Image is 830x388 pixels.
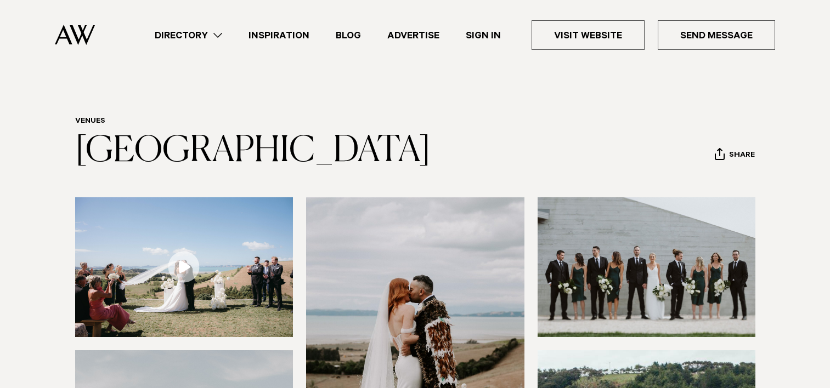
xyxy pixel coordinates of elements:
img: Auckland Weddings Logo [55,25,95,45]
a: Send Message [658,20,775,50]
a: Inspiration [235,28,323,43]
a: Visit Website [532,20,645,50]
a: [GEOGRAPHIC_DATA] [75,134,431,169]
a: Sign In [453,28,514,43]
a: Blog [323,28,374,43]
img: Bridal party Auckland weddings [538,197,756,337]
span: Share [729,151,755,161]
a: Directory [142,28,235,43]
button: Share [714,147,755,164]
a: Advertise [374,28,453,43]
a: Venues [75,117,105,126]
